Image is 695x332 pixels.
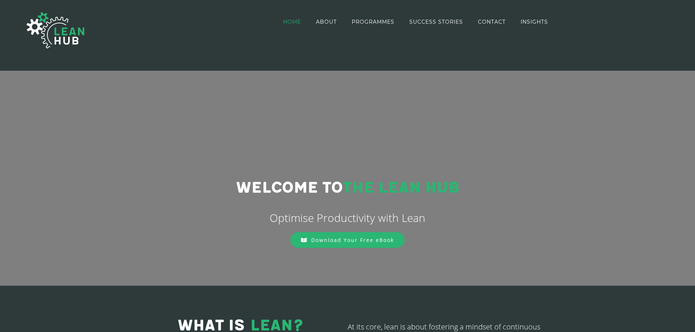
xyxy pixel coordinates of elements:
a: INSIGHTS [521,1,548,43]
img: The Lean Hub | Optimising productivity with Lean Logo [19,4,92,56]
span: ABOUT [316,19,337,24]
a: CONTACT [478,1,506,43]
span: SUCCESS STORIES [409,19,463,24]
a: Download Your Free eBook [290,232,405,248]
nav: Main Menu [283,1,548,43]
span: THE LEAN HUB [343,179,459,197]
a: HOME [283,1,301,43]
span: INSIGHTS [521,19,548,24]
span: Welcome to [236,179,343,197]
a: SUCCESS STORIES [409,1,463,43]
span: HOME [283,19,301,24]
a: ABOUT [316,1,337,43]
span: CONTACT [478,19,506,24]
span: PROGRAMMES [352,19,394,24]
span: Download Your Free eBook [311,237,394,243]
span: Optimise Productivity with Lean [270,210,425,225]
a: PROGRAMMES [352,1,394,43]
